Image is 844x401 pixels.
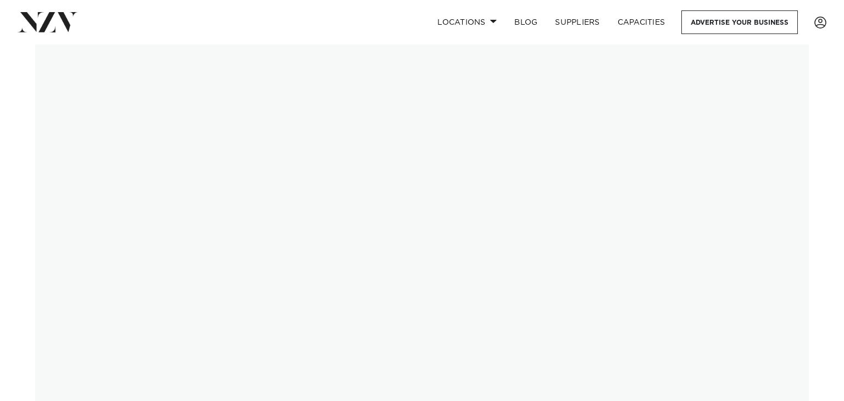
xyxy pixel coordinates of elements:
a: BLOG [506,10,546,34]
a: Locations [429,10,506,34]
a: Advertise your business [681,10,798,34]
a: SUPPLIERS [546,10,608,34]
img: nzv-logo.png [18,12,77,32]
a: Capacities [609,10,674,34]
